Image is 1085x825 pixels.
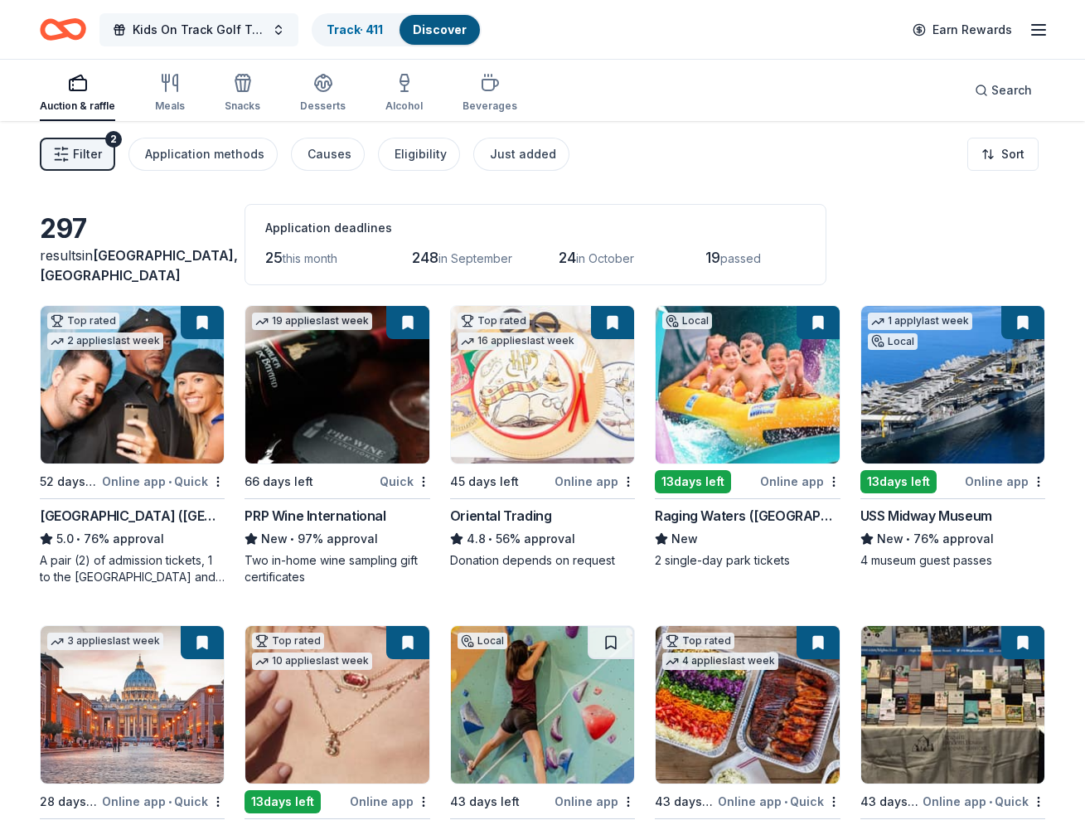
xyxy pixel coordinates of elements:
div: USS Midway Museum [860,506,992,526]
a: Image for Hollywood Wax Museum (Hollywood)Top rated2 applieslast week52 days leftOnline app•Quick... [40,305,225,585]
span: in September [438,251,512,265]
span: passed [720,251,761,265]
div: Causes [308,144,351,164]
div: 3 applies last week [47,633,163,650]
button: Application methods [128,138,278,171]
img: Image for STONEFIRE Grill [656,626,839,784]
span: New [877,529,903,549]
div: 28 days left [40,792,99,812]
a: Earn Rewards [903,15,1022,45]
span: [GEOGRAPHIC_DATA], [GEOGRAPHIC_DATA] [40,247,238,284]
div: 13 days left [245,790,321,813]
div: A pair (2) of admission tickets, 1 to the [GEOGRAPHIC_DATA] and 1 to the [GEOGRAPHIC_DATA] [40,552,225,585]
div: Beverages [463,99,517,113]
span: • [906,532,910,546]
div: Eligibility [395,144,447,164]
div: [GEOGRAPHIC_DATA] ([GEOGRAPHIC_DATA]) [40,506,225,526]
div: Online app [350,791,430,812]
img: Image for USS Midway Museum [861,306,1044,463]
span: 5.0 [56,529,74,549]
div: Online app [555,471,635,492]
a: Image for Raging Waters (Los Angeles)Local13days leftOnline appRaging Waters ([GEOGRAPHIC_DATA])N... [655,305,840,569]
img: Image for Kendra Scott [245,626,429,784]
div: 43 days left [450,792,520,812]
span: Sort [1001,144,1024,164]
div: Top rated [662,633,734,649]
button: Just added [473,138,569,171]
a: Image for USS Midway Museum1 applylast weekLocal13days leftOnline appUSS Midway MuseumNew•76% app... [860,305,1045,569]
button: Snacks [225,66,260,121]
button: Filter2 [40,138,115,171]
div: Application methods [145,144,264,164]
div: Online app [555,791,635,812]
span: in October [576,251,634,265]
div: 2 single-day park tickets [655,552,840,569]
div: 56% approval [450,529,635,549]
img: Image for Sender One Climbing [451,626,634,784]
div: 19 applies last week [252,313,372,330]
span: • [291,532,295,546]
img: Image for City Experiences [41,626,224,784]
span: • [784,795,787,808]
div: 97% approval [245,529,429,549]
button: Sort [967,138,1039,171]
img: Image for Penguin Random House Education [861,626,1044,784]
div: Application deadlines [265,218,806,238]
div: Top rated [252,633,324,649]
div: 43 days left [655,792,714,812]
div: 10 applies last week [252,653,372,670]
div: 52 days left [40,472,99,492]
div: 2 applies last week [47,332,163,350]
div: 4 applies last week [662,653,778,670]
div: 16 applies last week [458,332,578,350]
img: Image for Oriental Trading [451,306,634,463]
div: Local [662,313,712,329]
div: Raging Waters ([GEOGRAPHIC_DATA]) [655,506,840,526]
div: PRP Wine International [245,506,385,526]
span: • [76,532,80,546]
div: Snacks [225,99,260,113]
div: 13 days left [860,470,937,493]
button: Track· 411Discover [312,13,482,46]
div: Alcohol [385,99,423,113]
span: • [168,795,172,808]
div: Top rated [458,313,530,329]
div: Just added [490,144,556,164]
button: Desserts [300,66,346,121]
div: Donation depends on request [450,552,635,569]
span: New [671,529,698,549]
span: • [488,532,492,546]
a: Image for Oriental TradingTop rated16 applieslast week45 days leftOnline appOriental Trading4.8•5... [450,305,635,569]
div: Online app [965,471,1045,492]
div: 76% approval [40,529,225,549]
div: Online app Quick [102,471,225,492]
div: 76% approval [860,529,1045,549]
button: Search [961,74,1045,107]
div: 43 days left [860,792,919,812]
div: 13 days left [655,470,731,493]
span: Filter [73,144,102,164]
div: Local [458,633,507,649]
span: Kids On Track Golf Tournament 2025 [133,20,265,40]
a: Discover [413,22,467,36]
button: Kids On Track Golf Tournament 2025 [99,13,298,46]
div: Online app [760,471,840,492]
div: Two in-home wine sampling gift certificates [245,552,429,585]
span: 4.8 [467,529,486,549]
span: in [40,247,238,284]
div: 4 museum guest passes [860,552,1045,569]
div: Desserts [300,99,346,113]
a: Track· 411 [327,22,383,36]
span: Search [991,80,1032,100]
div: Online app Quick [102,791,225,812]
span: 25 [265,249,283,266]
span: • [989,795,992,808]
div: 45 days left [450,472,519,492]
span: • [168,475,172,488]
img: Image for Raging Waters (Los Angeles) [656,306,839,463]
a: Image for PRP Wine International19 applieslast week66 days leftQuickPRP Wine InternationalNew•97%... [245,305,429,585]
span: 19 [705,249,720,266]
div: Online app Quick [718,791,840,812]
img: Image for Hollywood Wax Museum (Hollywood) [41,306,224,463]
div: Meals [155,99,185,113]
